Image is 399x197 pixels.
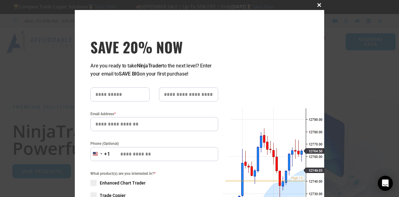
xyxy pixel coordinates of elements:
[90,140,218,147] label: Phone (Optional)
[100,180,146,186] span: Enhanced Chart Trader
[90,38,218,56] h3: SAVE 20% NOW
[90,111,218,117] label: Email Address
[378,176,393,191] div: Open Intercom Messenger
[90,180,218,186] label: Enhanced Chart Trader
[104,150,110,158] div: +1
[90,147,110,161] button: Selected country
[90,62,218,78] p: Are you ready to take to the next level? Enter your email to on your first purchase!
[90,170,218,177] span: What product(s) are you interested in?
[137,63,162,69] strong: NinjaTrader
[119,71,140,77] strong: SAVE BIG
